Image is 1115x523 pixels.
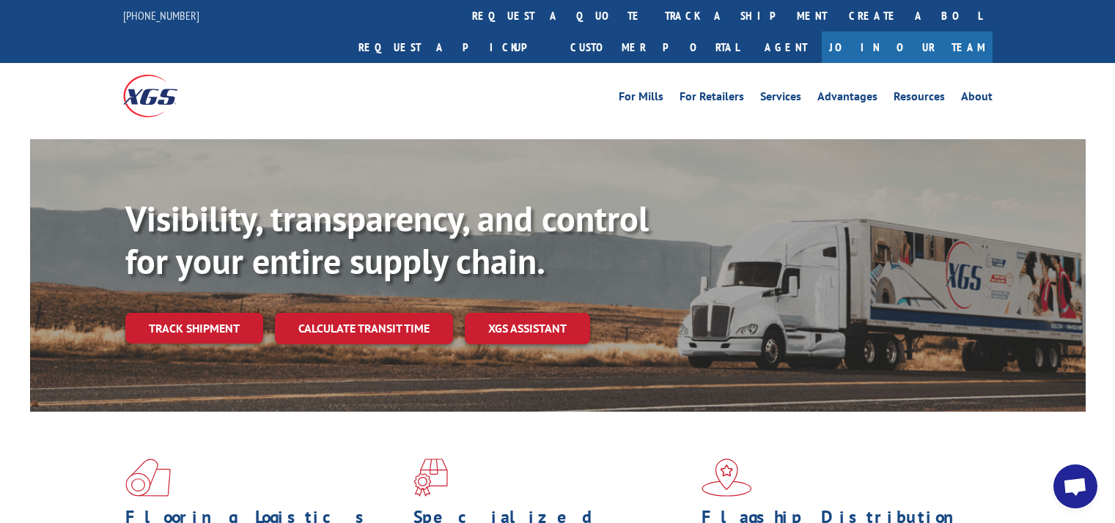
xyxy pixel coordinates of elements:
[125,459,171,497] img: xgs-icon-total-supply-chain-intelligence-red
[1053,464,1097,508] div: Open chat
[822,31,993,63] a: Join Our Team
[125,313,263,344] a: Track shipment
[275,313,453,344] a: Calculate transit time
[894,91,945,107] a: Resources
[619,91,663,107] a: For Mills
[702,459,752,497] img: xgs-icon-flagship-distribution-model-red
[817,91,877,107] a: Advantages
[413,459,448,497] img: xgs-icon-focused-on-flooring-red
[347,31,559,63] a: Request a pickup
[680,91,744,107] a: For Retailers
[961,91,993,107] a: About
[123,8,199,23] a: [PHONE_NUMBER]
[760,91,801,107] a: Services
[750,31,822,63] a: Agent
[465,313,590,344] a: XGS ASSISTANT
[559,31,750,63] a: Customer Portal
[125,196,649,283] b: Visibility, transparency, and control for your entire supply chain.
